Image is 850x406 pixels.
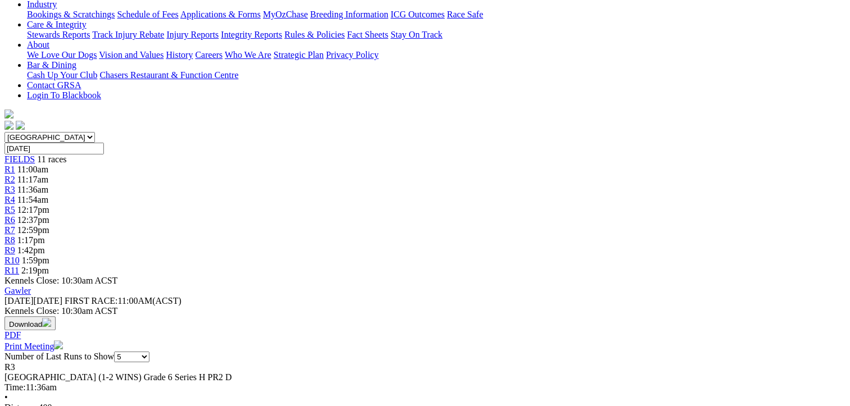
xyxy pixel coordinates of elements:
[195,50,222,60] a: Careers
[166,30,219,39] a: Injury Reports
[27,70,846,80] div: Bar & Dining
[225,50,271,60] a: Who We Are
[27,40,49,49] a: About
[27,90,101,100] a: Login To Blackbook
[4,382,846,393] div: 11:36am
[17,235,45,245] span: 1:17pm
[4,362,15,372] span: R3
[17,195,48,204] span: 11:54am
[310,10,388,19] a: Breeding Information
[21,266,49,275] span: 2:19pm
[4,215,15,225] a: R6
[27,60,76,70] a: Bar & Dining
[4,121,13,130] img: facebook.svg
[263,10,308,19] a: MyOzChase
[4,225,15,235] a: R7
[4,110,13,118] img: logo-grsa-white.png
[17,215,49,225] span: 12:37pm
[16,121,25,130] img: twitter.svg
[4,286,31,295] a: Gawler
[99,50,163,60] a: Vision and Values
[4,185,15,194] a: R3
[4,235,15,245] a: R8
[4,143,104,154] input: Select date
[65,296,181,305] span: 11:00AM(ACST)
[117,10,178,19] a: Schedule of Fees
[27,50,846,60] div: About
[4,306,846,316] div: Kennels Close: 10:30am ACST
[92,30,164,39] a: Track Injury Rebate
[27,50,97,60] a: We Love Our Dogs
[17,245,45,255] span: 1:42pm
[4,205,15,215] a: R5
[4,256,20,265] a: R10
[37,154,66,164] span: 11 races
[4,296,34,305] span: [DATE]
[42,318,51,327] img: download.svg
[4,165,15,174] a: R1
[54,340,63,349] img: printer.svg
[390,10,444,19] a: ICG Outcomes
[4,393,8,402] span: •
[27,20,87,29] a: Care & Integrity
[4,266,19,275] a: R11
[17,165,48,174] span: 11:00am
[4,296,62,305] span: [DATE]
[4,175,15,184] a: R2
[17,175,48,184] span: 11:17am
[4,330,846,340] div: Download
[65,296,117,305] span: FIRST RACE:
[4,382,26,392] span: Time:
[27,70,97,80] a: Cash Up Your Club
[22,256,49,265] span: 1:59pm
[4,154,35,164] a: FIELDS
[17,225,49,235] span: 12:59pm
[99,70,238,80] a: Chasers Restaurant & Function Centre
[390,30,442,39] a: Stay On Track
[27,30,90,39] a: Stewards Reports
[166,50,193,60] a: History
[17,205,49,215] span: 12:17pm
[27,10,115,19] a: Bookings & Scratchings
[274,50,324,60] a: Strategic Plan
[27,10,846,20] div: Industry
[4,195,15,204] a: R4
[4,330,21,340] a: PDF
[4,276,117,285] span: Kennels Close: 10:30am ACST
[4,352,846,362] div: Number of Last Runs to Show
[4,341,63,351] a: Print Meeting
[447,10,483,19] a: Race Safe
[284,30,345,39] a: Rules & Policies
[347,30,388,39] a: Fact Sheets
[221,30,282,39] a: Integrity Reports
[27,80,81,90] a: Contact GRSA
[326,50,379,60] a: Privacy Policy
[4,316,56,330] button: Download
[180,10,261,19] a: Applications & Forms
[17,185,48,194] span: 11:36am
[4,245,15,255] a: R9
[27,30,846,40] div: Care & Integrity
[4,372,846,382] div: [GEOGRAPHIC_DATA] (1-2 WINS) Grade 6 Series H PR2 D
